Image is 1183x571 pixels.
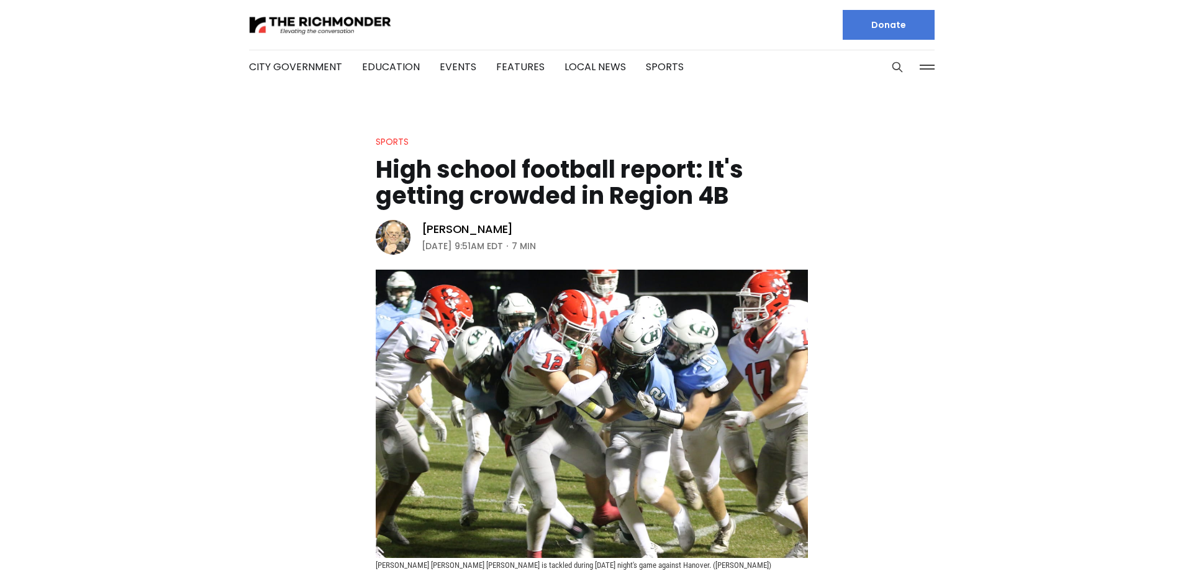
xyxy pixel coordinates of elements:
h1: High school football report: It's getting crowded in Region 4B [376,157,808,209]
a: Features [496,60,545,74]
a: Sports [646,60,684,74]
a: Local News [564,60,626,74]
a: Donate [843,10,935,40]
img: Rob Witham [376,220,410,255]
a: Education [362,60,420,74]
button: Search this site [888,58,907,76]
time: [DATE] 9:51AM EDT [422,239,503,254]
a: Sports [376,135,409,148]
img: High school football report: It's getting crowded in Region 4B [376,270,808,558]
span: 7 min [512,239,536,254]
span: [PERSON_NAME] [PERSON_NAME] [PERSON_NAME] is tackled during [DATE] night's game against Hanover. ... [376,560,771,570]
a: City Government [249,60,342,74]
a: [PERSON_NAME] [422,222,514,237]
img: The Richmonder [249,14,392,36]
a: Events [440,60,476,74]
